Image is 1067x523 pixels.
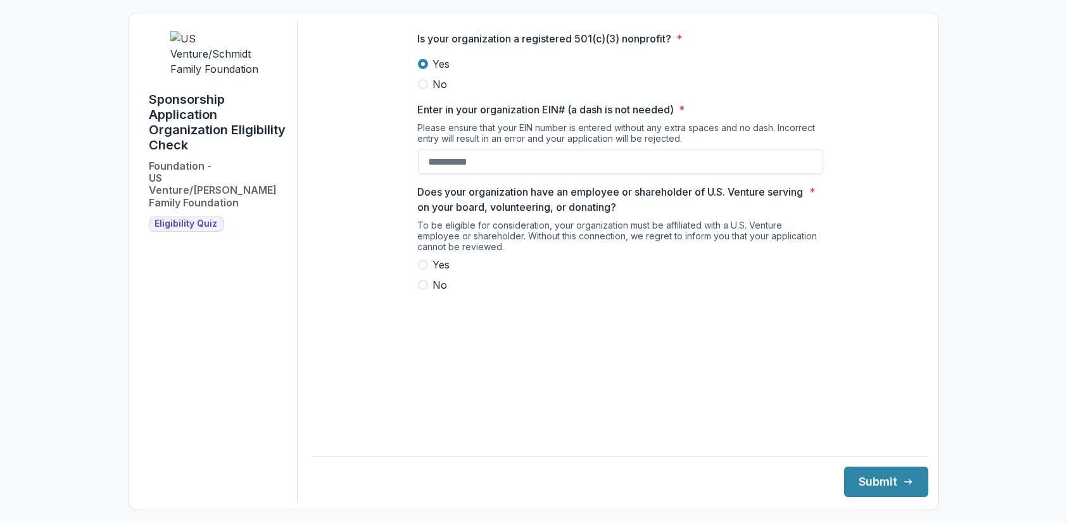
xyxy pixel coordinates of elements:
h2: Foundation - US Venture/[PERSON_NAME] Family Foundation [149,160,287,209]
div: To be eligible for consideration, your organization must be affiliated with a U.S. Venture employ... [418,220,823,257]
span: No [433,77,448,92]
span: Yes [433,56,450,72]
button: Submit [844,467,928,497]
span: Eligibility Quiz [155,218,218,229]
h1: Sponsorship Application Organization Eligibility Check [149,92,287,153]
p: Is your organization a registered 501(c)(3) nonprofit? [418,31,672,46]
p: Does your organization have an employee or shareholder of U.S. Venture serving on your board, vol... [418,184,805,215]
p: Enter in your organization EIN# (a dash is not needed) [418,102,674,117]
div: Please ensure that your EIN number is entered without any extra spaces and no dash. Incorrect ent... [418,122,823,149]
span: Yes [433,257,450,272]
span: No [433,277,448,293]
img: US Venture/Schmidt Family Foundation [170,31,265,77]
